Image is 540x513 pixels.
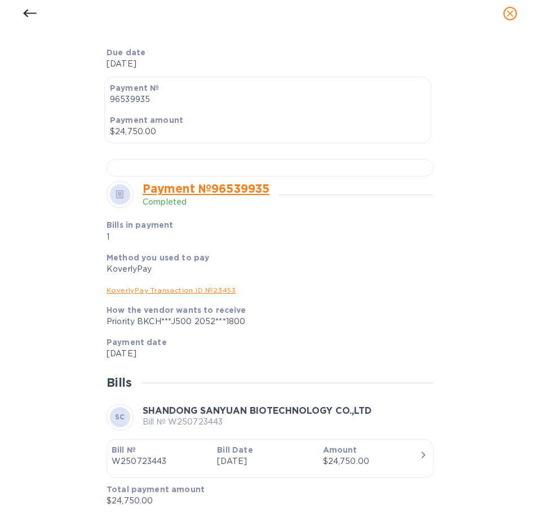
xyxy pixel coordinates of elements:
b: Method you used to pay [107,253,209,262]
p: 1 [107,231,318,243]
p: $24,750.00 [110,126,426,138]
b: Total payment amount [107,485,205,494]
b: SHANDONG SANYUAN BIOTECHNOLOGY CO.,LTD [143,405,371,416]
div: $24,750.00 [323,455,419,467]
div: KoverlyPay [107,263,424,275]
p: [DATE] [107,348,424,360]
b: Bills in payment [107,220,173,229]
b: Payment amount [110,116,183,125]
b: Payment № [110,83,159,92]
b: SC [115,413,125,421]
p: W250723443 [112,455,208,467]
b: How the vendor wants to receive [107,306,246,315]
b: Due date [107,48,145,57]
a: Payment № 96539935 [143,182,269,196]
a: KoverlyPay Transaction ID № 23453 [107,286,236,294]
p: $24,750.00 [107,495,424,507]
b: Payment date [107,338,167,347]
h2: Bills [107,375,132,390]
button: Bill №W250723443Bill Date[DATE]Amount$24,750.00 [107,439,433,478]
div: Priority BKCH***J500 2052***1800 [107,316,424,328]
p: 96539935 [110,94,426,105]
b: Bill Date [217,445,253,454]
p: Bill № W250723443 [143,416,371,428]
p: Completed [143,196,269,208]
b: Amount [323,445,357,454]
p: [DATE] [107,58,424,70]
p: [DATE] [217,455,313,467]
b: Bill № [112,445,136,454]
